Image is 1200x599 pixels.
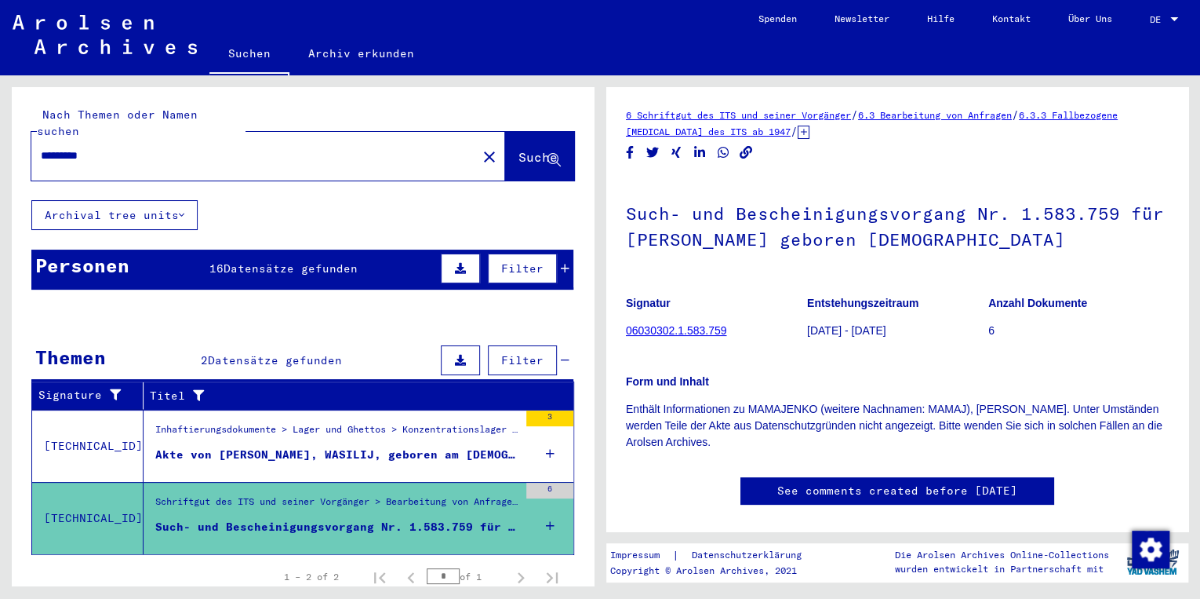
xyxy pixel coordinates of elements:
[1132,531,1169,568] img: Zustimmung ändern
[679,547,820,564] a: Datenschutzerklärung
[851,108,858,122] span: /
[38,387,131,404] div: Signature
[1123,542,1182,582] img: yv_logo.png
[610,547,820,564] div: |
[536,561,568,593] button: Last page
[518,149,558,165] span: Suche
[610,564,820,578] p: Copyright © Arolsen Archives, 2021
[1150,14,1167,25] span: DE
[289,35,433,72] a: Archiv erkunden
[715,143,732,163] button: Share on WhatsApp
[692,143,708,163] button: Share on LinkedIn
[1012,108,1019,122] span: /
[894,562,1108,576] p: wurden entwickelt in Partnerschaft mit
[364,561,395,593] button: First page
[505,132,574,181] button: Suche
[31,200,198,230] button: Archival tree units
[155,495,518,517] div: Schriftgut des ITS und seiner Vorgänger > Bearbeitung von Anfragen > Fallbezogene [MEDICAL_DATA] ...
[155,447,518,463] div: Akte von [PERSON_NAME], WASILIJ, geboren am [DEMOGRAPHIC_DATA]
[480,148,499,166] mat-icon: close
[626,375,709,388] b: Form und Inhalt
[626,297,671,309] b: Signatur
[626,324,726,337] a: 06030302.1.583.759
[13,15,197,54] img: Arolsen_neg.svg
[155,519,518,535] div: Such- und Bescheinigungsvorgang Nr. 1.583.759 für [PERSON_NAME] geboren [DEMOGRAPHIC_DATA]
[488,345,557,375] button: Filter
[645,143,661,163] button: Share on Twitter
[209,35,289,75] a: Suchen
[777,483,1017,499] a: See comments created before [DATE]
[38,383,147,408] div: Signature
[150,383,558,408] div: Titel
[155,422,518,444] div: Inhaftierungsdokumente > Lager und Ghettos > Konzentrationslager [GEOGRAPHIC_DATA] > Individuelle...
[626,401,1169,451] p: Enthält Informationen zu MAMAJENKO (weitere Nachnamen: MAMAJ), [PERSON_NAME]. Unter Umständen wer...
[505,561,536,593] button: Next page
[209,261,224,276] span: 16
[668,143,685,163] button: Share on Xing
[988,297,1087,309] b: Anzahl Dokumente
[807,297,918,309] b: Entstehungszeitraum
[501,261,544,276] span: Filter
[894,548,1108,562] p: Die Arolsen Archives Online-Collections
[622,143,638,163] button: Share on Facebook
[807,323,987,339] p: [DATE] - [DATE]
[626,177,1169,272] h1: Such- und Bescheinigungsvorgang Nr. 1.583.759 für [PERSON_NAME] geboren [DEMOGRAPHIC_DATA]
[791,124,798,138] span: /
[35,251,129,279] div: Personen
[626,109,851,121] a: 6 Schriftgut des ITS und seiner Vorgänger
[474,141,505,172] button: Clear
[610,547,672,564] a: Impressum
[488,254,557,283] button: Filter
[150,388,543,404] div: Titel
[501,353,544,367] span: Filter
[37,108,198,138] mat-label: Nach Themen oder Namen suchen
[988,323,1169,339] p: 6
[224,261,358,276] span: Datensätze gefunden
[858,109,1012,121] a: 6.3 Bearbeitung von Anfragen
[738,143,755,163] button: Copy link
[395,561,427,593] button: Previous page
